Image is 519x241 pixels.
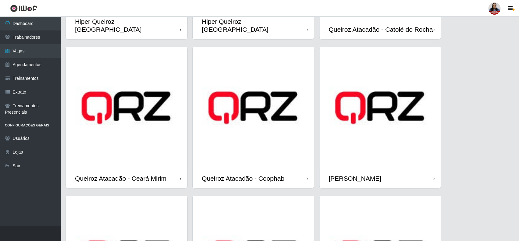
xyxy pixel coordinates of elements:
a: Queiroz Atacadão - Ceará Mirim [66,47,187,188]
img: cardImg [320,47,441,168]
a: [PERSON_NAME] [320,47,441,188]
div: [PERSON_NAME] [329,175,381,182]
img: cardImg [66,47,187,168]
a: Queiroz Atacadão - Coophab [193,47,314,188]
div: Hiper Queiroz - [GEOGRAPHIC_DATA] [202,18,306,33]
div: Hiper Queiroz - [GEOGRAPHIC_DATA] [75,18,180,33]
img: CoreUI Logo [10,5,37,12]
div: Queiroz Atacadão - Coophab [202,175,285,182]
img: cardImg [193,47,314,168]
div: Queiroz Atacadão - Ceará Mirim [75,175,166,182]
div: Queiroz Atacadão - Catolé do Rocha [329,26,433,33]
